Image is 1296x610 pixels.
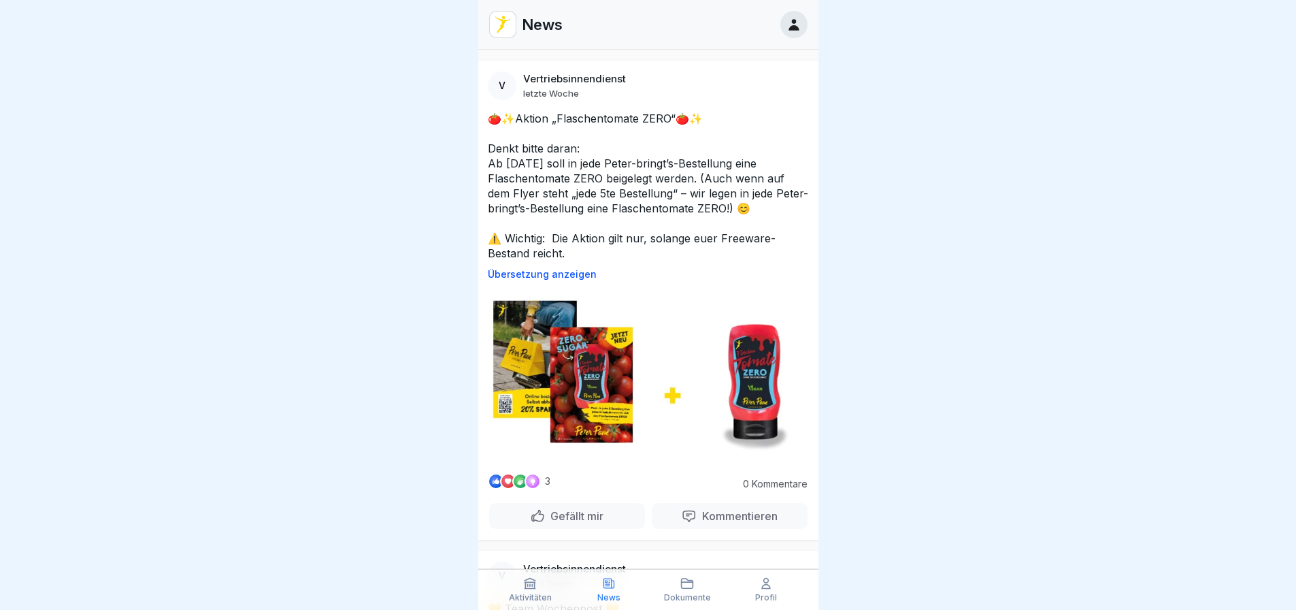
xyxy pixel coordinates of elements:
[488,71,516,100] div: V
[755,593,777,603] p: Profil
[523,88,579,99] p: letzte Woche
[697,509,778,523] p: Kommentieren
[478,291,818,462] img: Post Image
[664,593,711,603] p: Dokumente
[733,479,808,489] p: 0 Kommentare
[545,509,603,523] p: Gefällt mir
[522,16,563,33] p: News
[509,593,552,603] p: Aktivitäten
[523,73,626,85] p: Vertriebsinnendienst
[523,563,626,575] p: Vertriebsinnendienst
[488,562,516,590] div: V
[490,12,516,37] img: vd4jgc378hxa8p7qw0fvrl7x.png
[488,111,809,261] p: 🍅✨Aktion „Flaschentomate ZERO“🍅✨ Denkt bitte daran: Ab [DATE] soll in jede Peter-bringt’s-Bestell...
[488,269,809,280] p: Übersetzung anzeigen
[597,593,620,603] p: News
[545,476,550,487] p: 3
